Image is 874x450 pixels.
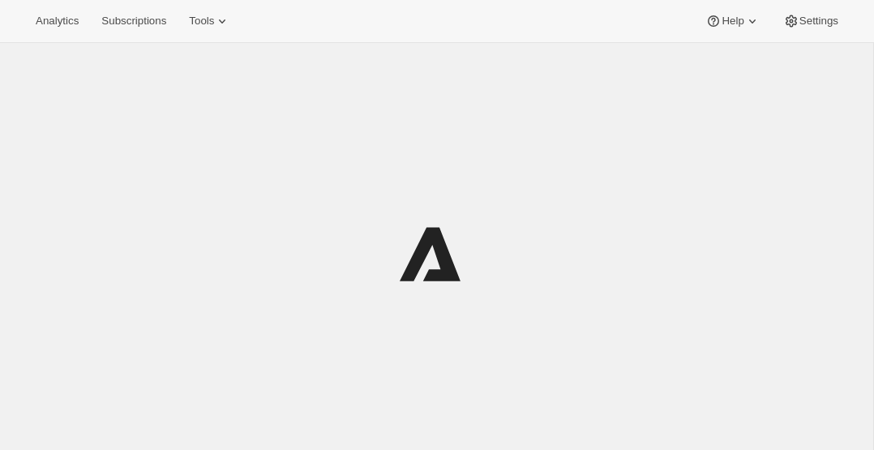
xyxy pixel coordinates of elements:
[179,10,240,32] button: Tools
[696,10,769,32] button: Help
[189,15,214,28] span: Tools
[722,15,743,28] span: Help
[36,15,79,28] span: Analytics
[773,10,848,32] button: Settings
[26,10,88,32] button: Analytics
[92,10,176,32] button: Subscriptions
[101,15,166,28] span: Subscriptions
[799,15,838,28] span: Settings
